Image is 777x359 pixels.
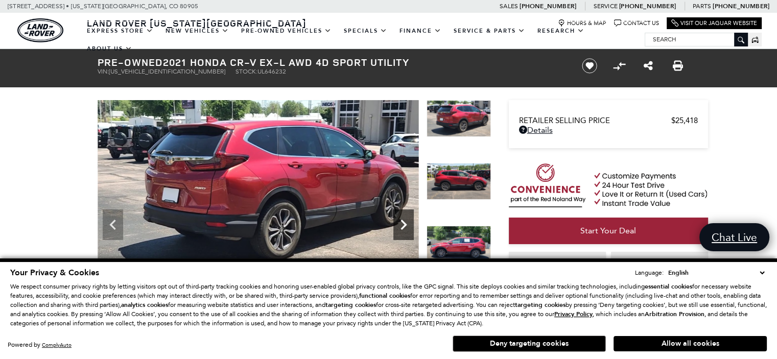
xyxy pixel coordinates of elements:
[453,336,606,352] button: Deny targeting cookies
[109,68,225,75] span: [US_VEHICLE_IDENTIFICATION_NUMBER]
[236,68,257,75] span: Stock:
[325,301,376,309] strong: targeting cookies
[520,2,576,10] a: [PHONE_NUMBER]
[87,17,307,29] span: Land Rover [US_STATE][GEOGRAPHIC_DATA]
[257,68,286,75] span: UL646232
[235,22,338,40] a: Pre-Owned Vehicles
[81,17,313,29] a: Land Rover [US_STATE][GEOGRAPHIC_DATA]
[519,116,698,125] a: Retailer Selling Price $25,418
[645,310,704,318] strong: Arbitration Provision
[671,19,757,27] a: Visit Our Jaguar Website
[614,19,659,27] a: Contact Us
[580,226,636,235] span: Start Your Deal
[673,60,683,72] a: Print this Pre-Owned 2021 Honda CR-V EX-L AWD 4D Sport Utility
[427,226,491,274] img: Used 2021 Radiant Red Metallic Honda EX-L image 10
[81,22,159,40] a: EXPRESS STORE
[121,301,168,309] strong: analytics cookies
[81,22,645,58] nav: Main Navigation
[17,18,63,42] img: Land Rover
[448,22,531,40] a: Service & Parts
[98,55,163,69] strong: Pre-Owned
[393,22,448,40] a: Finance
[427,100,491,137] img: Used 2021 Radiant Red Metallic Honda EX-L image 8
[10,282,767,328] p: We respect consumer privacy rights by letting visitors opt out of third-party tracking cookies an...
[519,125,698,135] a: Details
[614,336,767,351] button: Allow all cookies
[8,3,198,10] a: [STREET_ADDRESS] • [US_STATE][GEOGRAPHIC_DATA], CO 80905
[611,252,708,278] a: Schedule Test Drive
[338,22,393,40] a: Specials
[17,18,63,42] a: land-rover
[645,33,747,45] input: Search
[103,209,123,240] div: Previous
[558,19,606,27] a: Hours & Map
[699,223,769,251] a: Chat Live
[8,342,72,348] div: Powered by
[611,58,627,74] button: Compare Vehicle
[713,2,769,10] a: [PHONE_NUMBER]
[393,209,414,240] div: Next
[359,292,410,300] strong: functional cookies
[578,58,601,74] button: Save vehicle
[500,3,518,10] span: Sales
[10,267,99,278] span: Your Privacy & Cookies
[98,100,419,281] img: Used 2021 Radiant Red Metallic Honda EX-L image 8
[707,230,762,244] span: Chat Live
[427,163,491,200] img: Used 2021 Radiant Red Metallic Honda EX-L image 9
[531,22,591,40] a: Research
[693,3,711,10] span: Parts
[159,22,235,40] a: New Vehicles
[593,3,617,10] span: Service
[98,68,109,75] span: VIN:
[98,57,565,68] h1: 2021 Honda CR-V EX-L AWD 4D Sport Utility
[554,310,593,318] u: Privacy Policy
[509,252,606,278] a: Instant Trade Value
[645,282,692,291] strong: essential cookies
[42,342,72,348] a: ComplyAuto
[619,2,676,10] a: [PHONE_NUMBER]
[81,40,138,58] a: About Us
[635,270,664,276] div: Language:
[666,268,767,278] select: Language Select
[671,116,698,125] span: $25,418
[519,116,671,125] span: Retailer Selling Price
[509,218,708,244] a: Start Your Deal
[515,301,566,309] strong: targeting cookies
[644,60,653,72] a: Share this Pre-Owned 2021 Honda CR-V EX-L AWD 4D Sport Utility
